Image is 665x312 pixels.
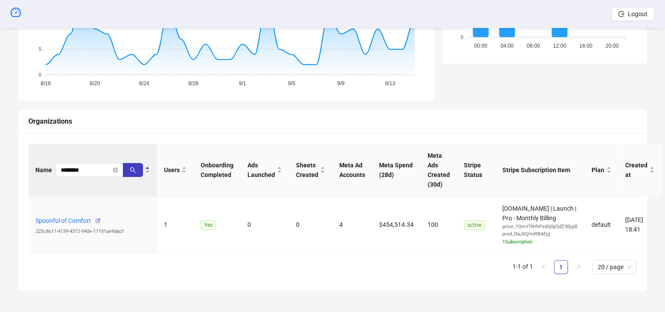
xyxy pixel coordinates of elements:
[247,160,275,180] span: Ads Launched
[618,197,662,253] td: [DATE] 18:41
[502,223,578,231] div: price_1QmYl9HhPs6hjbjQdZ30jyjB
[502,205,578,246] span: [DOMAIN_NAME] | Launch | Pro - Monthly Billing
[554,260,568,274] li: 1
[10,7,21,17] span: dashboard
[157,144,194,197] th: Users
[164,165,180,175] span: Users
[240,197,289,253] td: 0
[289,197,332,253] td: 0
[139,80,150,87] tspan: 8/24
[474,43,487,49] tspan: 00:00
[576,264,581,269] span: right
[188,80,198,87] tspan: 8/28
[457,144,495,197] th: Stripe Status
[611,7,655,21] button: Logout
[28,116,637,127] div: Organizations
[618,144,662,197] th: Created at
[289,144,332,197] th: Sheets Created
[512,260,533,274] li: 1-1 of 1
[571,260,585,274] li: Next Page
[296,160,318,180] span: Sheets Created
[628,10,648,17] span: Logout
[553,43,566,49] tspan: 12:00
[385,80,395,87] tspan: 9/13
[618,11,624,17] span: logout
[461,34,463,39] tspan: 0
[541,264,546,269] span: left
[502,230,578,238] div: prod_RaJtEjHnRBAEjg
[428,220,450,229] div: 100
[502,238,578,246] div: 1 Subscription
[339,220,365,229] div: 4
[501,43,514,49] tspan: 04:00
[592,260,637,274] div: Page Size
[41,80,51,87] tspan: 8/16
[90,80,100,87] tspan: 8/20
[240,144,289,197] th: Ads Launched
[554,260,568,274] a: 1
[579,43,592,49] tspan: 16:00
[598,260,631,274] span: 20 / page
[625,160,648,180] span: Created at
[35,228,150,236] div: 225c8611-4139-4372-940e-17151ae9dacf
[372,144,421,197] th: Meta Spend (28d)
[123,163,143,177] button: search
[606,43,619,49] tspan: 20:00
[527,43,540,49] tspan: 08:00
[536,260,550,274] li: Previous Page
[38,46,41,52] tspan: 5
[157,197,194,253] td: 1
[337,80,345,87] tspan: 9/9
[592,165,604,175] span: Plan
[38,72,41,77] tspan: 0
[571,260,585,274] button: right
[332,144,372,197] th: Meta Ad Accounts
[288,80,296,87] tspan: 9/5
[495,144,585,197] th: Stripe Subscription Item
[130,167,136,173] span: search
[35,217,91,224] a: Spoonful of Comfort
[464,220,485,230] span: active
[239,80,246,87] tspan: 9/1
[585,197,618,253] td: default
[421,144,457,197] th: Meta Ads Created (30d)
[113,167,118,173] button: close-circle
[372,197,421,253] td: $454,514.34
[201,220,216,230] span: Yes
[585,144,618,197] th: Plan
[536,260,550,274] button: left
[194,144,240,197] th: Onboarding Completed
